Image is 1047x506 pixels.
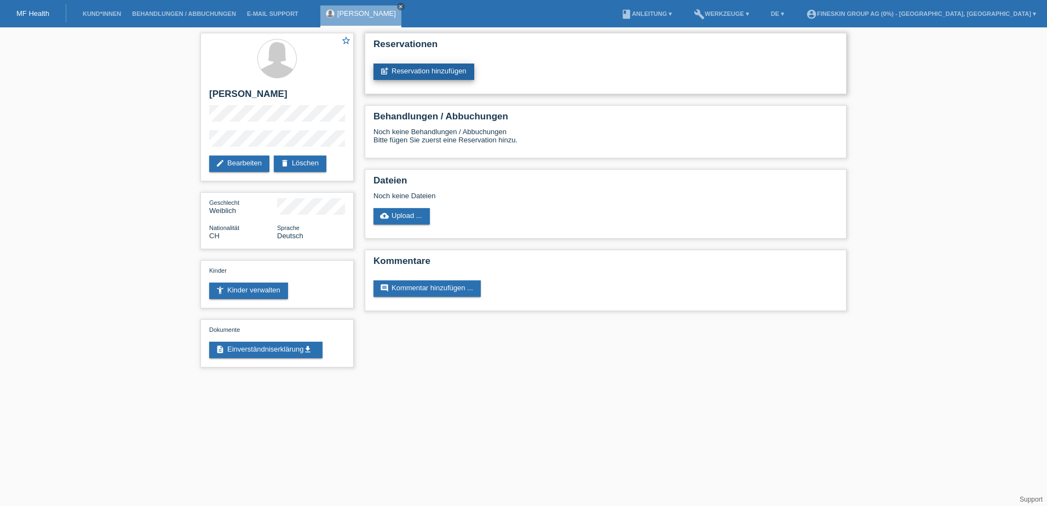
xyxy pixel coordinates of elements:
[373,175,838,192] h2: Dateien
[373,280,481,297] a: commentKommentar hinzufügen ...
[373,128,838,152] div: Noch keine Behandlungen / Abbuchungen Bitte fügen Sie zuerst eine Reservation hinzu.
[277,225,300,231] span: Sprache
[216,345,225,354] i: description
[209,283,288,299] a: accessibility_newKinder verwalten
[373,39,838,55] h2: Reservationen
[373,256,838,272] h2: Kommentare
[337,9,396,18] a: [PERSON_NAME]
[688,10,755,17] a: buildWerkzeuge ▾
[209,267,227,274] span: Kinder
[209,225,239,231] span: Nationalität
[277,232,303,240] span: Deutsch
[341,36,351,47] a: star_border
[216,286,225,295] i: accessibility_new
[303,345,312,354] i: get_app
[373,111,838,128] h2: Behandlungen / Abbuchungen
[209,156,269,172] a: editBearbeiten
[280,159,289,168] i: delete
[766,10,790,17] a: DE ▾
[209,232,220,240] span: Schweiz
[341,36,351,45] i: star_border
[241,10,304,17] a: E-Mail Support
[209,199,239,206] span: Geschlecht
[621,9,632,20] i: book
[380,284,389,292] i: comment
[801,10,1042,17] a: account_circleFineSkin Group AG (0%) - [GEOGRAPHIC_DATA], [GEOGRAPHIC_DATA] ▾
[209,342,323,358] a: descriptionEinverständniserklärungget_app
[77,10,126,17] a: Kund*innen
[694,9,705,20] i: build
[397,3,405,10] a: close
[373,208,430,225] a: cloud_uploadUpload ...
[380,211,389,220] i: cloud_upload
[373,192,708,200] div: Noch keine Dateien
[209,198,277,215] div: Weiblich
[16,9,49,18] a: MF Health
[126,10,241,17] a: Behandlungen / Abbuchungen
[806,9,817,20] i: account_circle
[615,10,677,17] a: bookAnleitung ▾
[380,67,389,76] i: post_add
[216,159,225,168] i: edit
[398,4,404,9] i: close
[373,64,474,80] a: post_addReservation hinzufügen
[209,326,240,333] span: Dokumente
[209,89,345,105] h2: [PERSON_NAME]
[274,156,326,172] a: deleteLöschen
[1020,496,1043,503] a: Support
